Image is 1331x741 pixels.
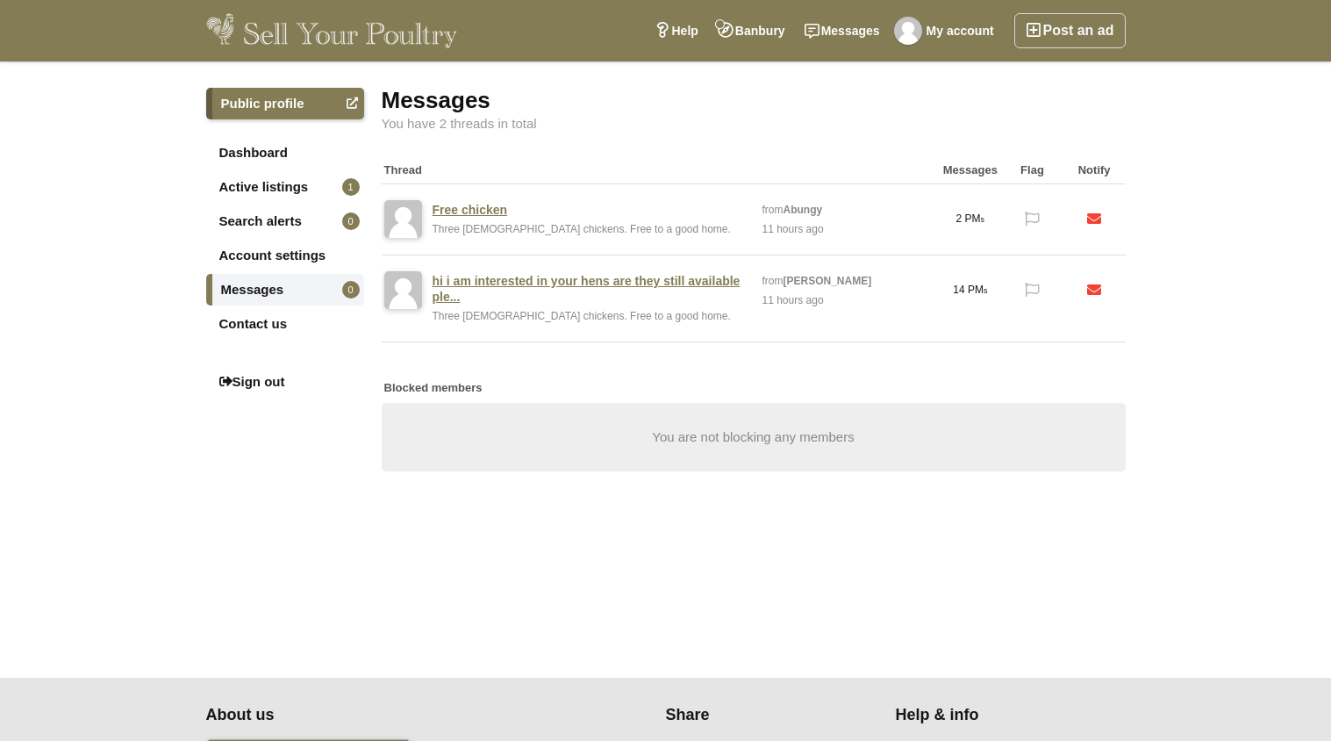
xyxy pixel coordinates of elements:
[206,366,364,398] a: Sign out
[762,275,872,287] a: from[PERSON_NAME]
[384,271,422,309] img: default-user-image.png
[382,403,1126,471] div: You are not blocking any members
[1001,157,1063,183] div: Flag
[708,13,795,48] a: Banbury
[1063,157,1126,183] div: Notify
[206,205,364,237] a: Search alerts0
[206,274,364,306] a: Messages0
[896,706,1104,725] h4: Help & info
[433,273,745,305] a: hi i am interested in your hens are they still available ple...
[940,157,1002,183] div: Messages
[894,17,922,45] img: Richard
[342,281,360,299] span: 0
[384,200,422,238] img: default-user-image.png
[433,223,731,235] a: Three [DEMOGRAPHIC_DATA] chickens. Free to a good home.
[433,310,731,322] a: Three [DEMOGRAPHIC_DATA] chickens. Free to a good home.
[1014,13,1126,48] a: Post an ad
[784,275,872,287] strong: [PERSON_NAME]
[382,88,1126,112] div: Messages
[382,117,1126,131] div: You have 2 threads in total
[206,137,364,169] a: Dashboard
[666,706,874,725] h4: Share
[981,215,985,224] span: s
[940,264,1002,316] div: 14 PM
[890,13,1004,48] a: My account
[206,13,458,48] img: Sell Your Poultry
[206,240,364,271] a: Account settings
[384,163,422,176] strong: Thread
[761,291,826,310] div: 11 hours ago
[384,380,483,396] strong: Blocked members
[984,286,988,295] span: s
[206,171,364,203] a: Active listings1
[206,308,364,340] a: Contact us
[645,13,708,48] a: Help
[761,219,826,239] div: 11 hours ago
[795,13,890,48] a: Messages
[206,706,561,725] h4: About us
[940,193,1002,245] div: 2 PM
[342,212,360,230] span: 0
[784,204,823,216] strong: Abungy
[342,178,360,196] span: 1
[206,88,364,119] a: Public profile
[762,204,823,216] a: fromAbungy
[433,202,508,218] a: Free chicken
